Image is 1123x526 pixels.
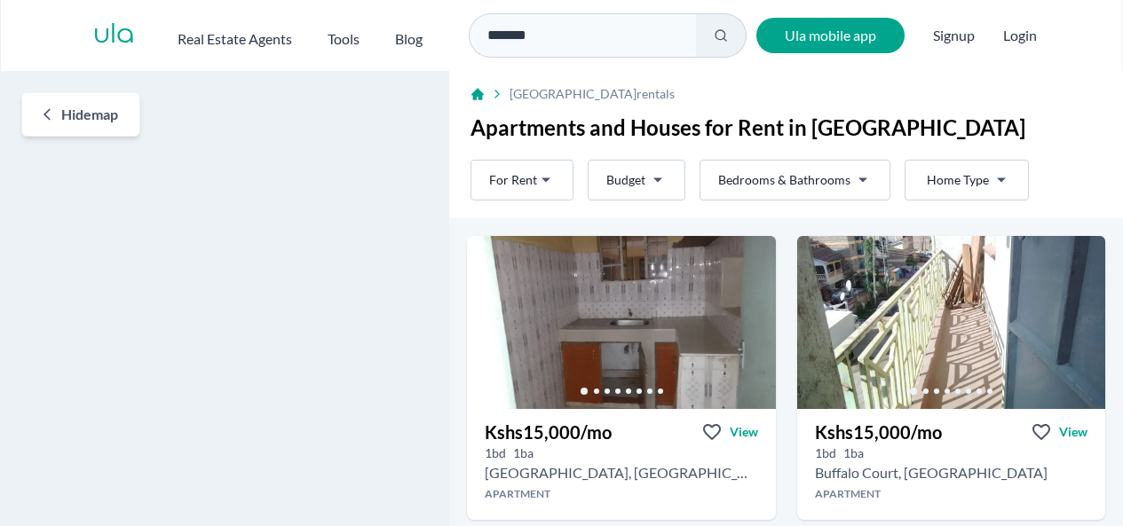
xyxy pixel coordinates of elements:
span: View [1059,423,1087,441]
button: Real Estate Agents [178,21,292,50]
h5: 1 bedrooms [485,444,506,462]
h3: Kshs 15,000 /mo [815,420,942,444]
h2: Tools [328,28,360,50]
h5: 1 bathrooms [513,444,534,462]
h4: Apartment [467,487,776,501]
span: Budget [606,171,645,189]
span: Signup [933,18,975,53]
button: Home Type [905,160,1029,200]
a: ula [93,20,135,51]
h2: Real Estate Agents [178,28,292,50]
span: [GEOGRAPHIC_DATA] rentals [510,85,675,103]
img: 1 bedroom Apartment for rent - Kshs 15,000/mo - in Donholm near TBC Plaza, Nairobi, Kenya, Nairob... [467,236,776,409]
h2: 1 bedroom Apartment for rent in Donholm - Kshs 15,000/mo -TBC Plaza, Nairobi, Kenya, Nairobi county [485,462,758,483]
h5: 1 bedrooms [815,444,836,462]
h2: Blog [395,28,423,50]
a: Blog [395,21,423,50]
h5: 1 bathrooms [843,444,864,462]
span: Hide map [61,104,118,125]
button: For Rent [471,160,573,200]
a: Kshs15,000/moViewView property in detail1bd 1ba [GEOGRAPHIC_DATA], [GEOGRAPHIC_DATA]Apartment [467,409,776,520]
button: Login [1003,25,1037,46]
img: 1 bedroom Apartment for rent - Kshs 15,000/mo - in Donholm around Buffalo Court, Nairobi, Kenya, ... [797,236,1106,409]
h2: 1 bedroom Apartment for rent in Donholm - Kshs 15,000/mo -Buffalo Court, Nairobi, Kenya, Nairobi ... [815,462,1048,483]
button: Bedrooms & Bathrooms [700,160,890,200]
span: Bedrooms & Bathrooms [718,171,850,189]
button: Tools [328,21,360,50]
button: Budget [588,160,685,200]
span: View [730,423,758,441]
span: Home Type [927,171,989,189]
nav: Main [178,21,458,50]
h1: Apartments and Houses for Rent in [GEOGRAPHIC_DATA] [471,114,1102,142]
span: For Rent [489,171,537,189]
a: Ula mobile app [756,18,905,53]
h3: Kshs 15,000 /mo [485,420,612,444]
h4: Apartment [797,487,1106,501]
a: Kshs15,000/moViewView property in detail1bd 1ba Buffalo Court, [GEOGRAPHIC_DATA]Apartment [797,409,1106,520]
